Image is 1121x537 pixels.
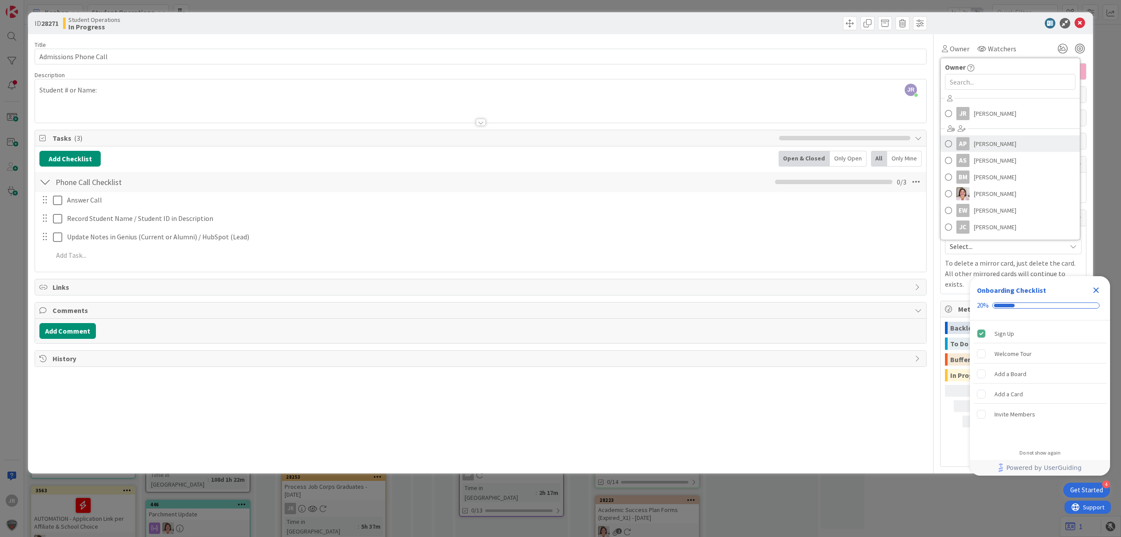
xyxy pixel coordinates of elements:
div: 4 [1102,480,1110,488]
a: AS[PERSON_NAME] [941,152,1080,169]
p: Student # or Name: [39,85,922,95]
div: Invite Members [994,409,1035,420]
span: Tasks [53,133,775,143]
a: KO[PERSON_NAME] [941,235,1080,252]
div: Only Mine [887,151,922,167]
div: In Progress [950,369,1068,381]
span: [PERSON_NAME] [974,171,1016,184]
div: 20% [977,302,989,309]
span: ID [35,18,59,28]
span: Owner [945,62,966,72]
span: Metrics [958,304,1070,314]
b: In Progress [68,23,120,30]
span: Select... [950,240,1062,252]
p: Update Notes in Genius (Current or Alumni) / HubSpot (Lead) [67,232,920,242]
span: [PERSON_NAME] [974,204,1016,217]
span: Powered by UserGuiding [1006,462,1082,473]
div: EW [956,204,969,217]
a: BM[PERSON_NAME] [941,169,1080,185]
span: ( 3 ) [74,134,82,142]
a: AP[PERSON_NAME] [941,135,1080,152]
span: Watchers [988,43,1016,54]
b: 28271 [41,19,59,28]
span: Student Operations [68,16,120,23]
input: Add Checklist... [53,174,250,190]
span: [PERSON_NAME] [974,154,1016,167]
div: Invite Members is incomplete. [973,405,1107,424]
div: Only Open [830,151,867,167]
span: [PERSON_NAME] [974,107,1016,120]
div: Sign Up is complete. [973,324,1107,343]
div: Backlog [950,322,1068,334]
div: Welcome Tour [994,349,1032,359]
a: EW[PERSON_NAME] [941,202,1080,219]
a: Powered by UserGuiding [974,460,1106,476]
div: Get Started [1070,486,1103,494]
span: Description [35,71,65,79]
span: JR [905,84,917,96]
div: Welcome Tour is incomplete. [973,344,1107,363]
img: EW [956,187,969,200]
p: Answer Call [67,195,920,205]
a: JR[PERSON_NAME] [941,105,1080,122]
button: Add Checklist [39,151,101,167]
p: Record Student Name / Student ID in Description [67,213,920,224]
div: Sign Up [994,328,1014,339]
div: Onboarding Checklist [977,285,1046,295]
div: Checklist progress: 20% [977,302,1103,309]
a: EW[PERSON_NAME] [941,185,1080,202]
div: Close Checklist [1089,283,1103,297]
div: Add a Card is incomplete. [973,384,1107,404]
span: History [53,353,910,364]
div: JR [956,107,969,120]
div: AP [956,137,969,150]
span: [PERSON_NAME] [974,137,1016,150]
div: To Do [950,338,1068,350]
div: All [871,151,887,167]
div: AS [956,154,969,167]
span: Links [53,282,910,292]
div: Footer [970,460,1110,476]
div: Add a Card [994,389,1023,399]
span: Owner [950,43,969,54]
div: Buffer [950,353,1068,366]
p: To delete a mirror card, just delete the card. All other mirrored cards will continue to exists. [945,258,1082,289]
input: Search... [945,74,1075,90]
div: BM [956,171,969,184]
div: Open & Closed [779,151,830,167]
a: JC[PERSON_NAME] [941,219,1080,235]
button: Add Comment [39,323,96,339]
span: [PERSON_NAME] [974,220,1016,234]
div: JC [956,220,969,234]
div: Do not show again [1019,449,1061,456]
span: 0 / 3 [897,177,906,187]
div: Add a Board is incomplete. [973,364,1107,384]
div: Open Get Started checklist, remaining modules: 4 [1063,483,1110,498]
label: Title [35,41,46,49]
div: Checklist Container [970,276,1110,476]
div: Checklist items [970,320,1110,444]
span: [PERSON_NAME] [974,187,1016,200]
div: Add a Board [994,369,1026,379]
span: Comments [53,305,910,316]
span: Support [18,1,40,12]
input: type card name here... [35,49,927,64]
